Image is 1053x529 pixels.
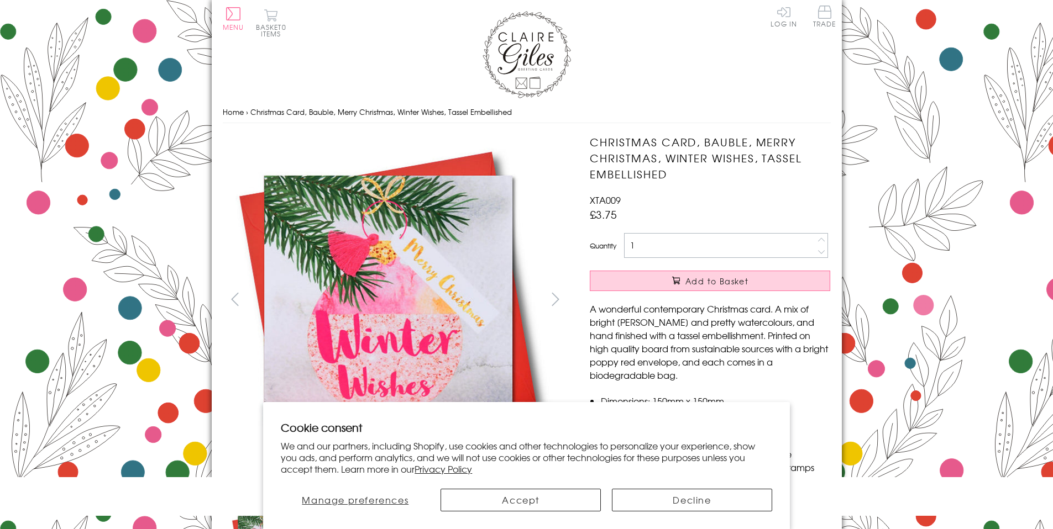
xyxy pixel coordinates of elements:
[590,193,621,207] span: XTA009
[612,489,772,511] button: Decline
[223,22,244,32] span: Menu
[222,134,554,465] img: Christmas Card, Bauble, Merry Christmas, Winter Wishes, Tassel Embellished
[590,302,830,382] p: A wonderful contemporary Christmas card. A mix of bright [PERSON_NAME] and pretty watercolours, a...
[590,271,830,291] button: Add to Basket
[281,489,429,511] button: Manage preferences
[223,287,248,311] button: prev
[223,101,831,124] nav: breadcrumbs
[813,6,836,27] span: Trade
[590,134,830,182] h1: Christmas Card, Bauble, Merry Christmas, Winter Wishes, Tassel Embellished
[223,7,244,30] button: Menu
[601,394,830,408] li: Dimensions: 150mm x 150mm
[568,134,899,465] img: Christmas Card, Bauble, Merry Christmas, Winter Wishes, Tassel Embellished
[256,9,286,37] button: Basket0 items
[223,107,244,117] a: Home
[483,11,571,98] img: Claire Giles Greetings Cards
[771,6,797,27] a: Log In
[590,207,617,222] span: £3.75
[250,107,512,117] span: Christmas Card, Bauble, Merry Christmas, Winter Wishes, Tassel Embellished
[261,22,286,39] span: 0 items
[685,276,748,287] span: Add to Basket
[813,6,836,29] a: Trade
[441,489,601,511] button: Accept
[590,241,616,251] label: Quantity
[302,493,408,506] span: Manage preferences
[281,420,772,435] h2: Cookie consent
[543,287,568,311] button: next
[281,440,772,474] p: We and our partners, including Shopify, use cookies and other technologies to personalize your ex...
[415,462,472,475] a: Privacy Policy
[246,107,248,117] span: ›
